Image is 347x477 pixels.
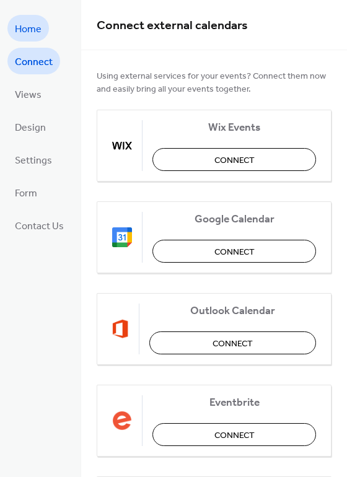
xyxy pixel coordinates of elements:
span: Home [15,20,42,39]
a: Design [7,113,53,140]
span: Outlook Calendar [149,305,316,318]
a: Connect [7,48,60,74]
span: Contact Us [15,217,64,236]
span: Connect [214,429,255,442]
a: Form [7,179,45,206]
span: Design [15,118,46,138]
span: Connect external calendars [97,14,248,38]
span: Settings [15,151,52,170]
a: Contact Us [7,212,71,239]
span: Wix Events [152,121,316,134]
span: Views [15,85,42,105]
span: Connect [213,338,253,351]
span: Form [15,184,37,203]
span: Eventbrite [152,396,316,409]
button: Connect [152,148,316,171]
a: Home [7,15,49,42]
a: Views [7,81,49,107]
span: Connect [214,246,255,259]
span: Google Calendar [152,213,316,226]
button: Connect [152,423,316,446]
img: google [112,227,132,247]
button: Connect [149,331,316,354]
img: outlook [112,319,129,339]
span: Connect [15,53,53,72]
span: Connect [214,154,255,167]
img: eventbrite [112,411,132,431]
img: wix [112,136,132,155]
button: Connect [152,240,316,263]
span: Using external services for your events? Connect them now and easily bring all your events together. [97,70,332,96]
a: Settings [7,146,59,173]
